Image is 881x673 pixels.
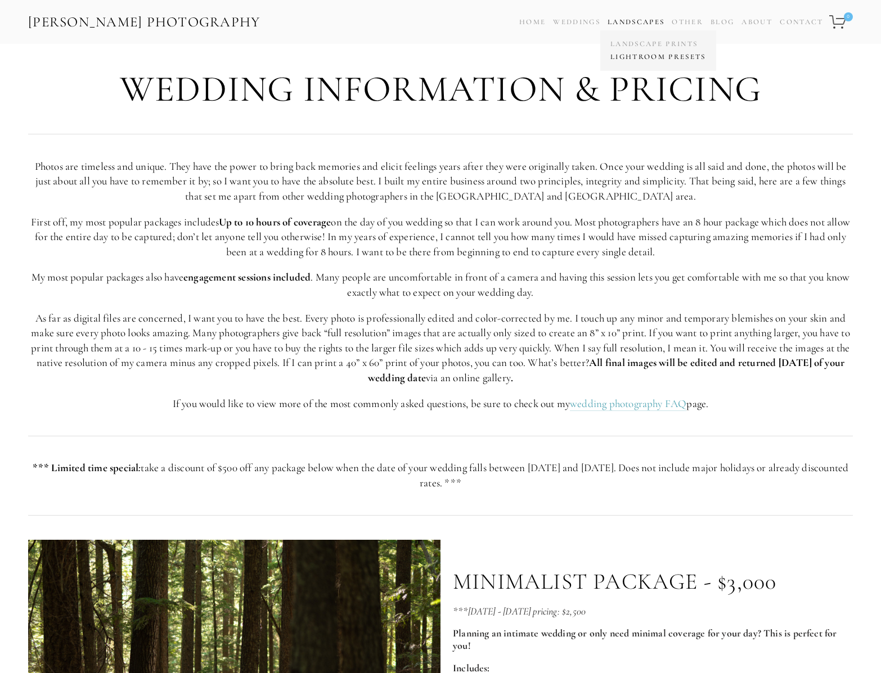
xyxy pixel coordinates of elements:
[219,215,331,228] strong: Up to 10 hours of coverage
[33,461,141,474] strong: *** Limited time special
[741,14,772,30] a: About
[608,51,709,64] a: Lightroom Presets
[453,605,586,617] em: ***[DATE] - [DATE] pricing: $2,500
[138,461,141,474] em: :
[780,14,823,30] a: Contact
[519,14,546,30] a: Home
[828,8,854,35] a: 0 items in cart
[570,397,686,411] a: wedding photography FAQ
[453,627,839,652] strong: Planning an intimate wedding or only need minimal coverage for your day? This is perfect for you!
[453,568,776,595] p: minimalist Package - $3,000
[28,396,853,412] p: If you would like to view more of the most commonly asked questions, be sure to check out my page.
[553,17,600,26] a: Weddings
[28,460,853,490] p: take a discount of $500 off any package below when the date of your wedding falls between [DATE] ...
[711,14,734,30] a: Blog
[28,69,853,110] h1: Wedding Information & Pricing
[28,270,853,300] p: My most popular packages also have . Many people are uncomfortable in front of a camera and havin...
[368,356,847,384] strong: All final images will be edited and returned [DATE] of your wedding date
[511,371,513,384] strong: .
[28,311,853,386] p: As far as digital files are concerned, I want you to have the best. Every photo is professionally...
[27,10,262,35] a: [PERSON_NAME] Photography
[608,38,709,51] a: Landscape Prints
[844,12,853,21] span: 0
[672,17,703,26] a: Other
[28,159,853,204] p: Photos are timeless and unique. They have the power to bring back memories and elicit feelings ye...
[183,270,311,283] strong: engagement sessions included
[28,215,853,260] p: First off, my most popular packages includes on the day of you wedding so that I can work around ...
[608,17,664,26] a: Landscapes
